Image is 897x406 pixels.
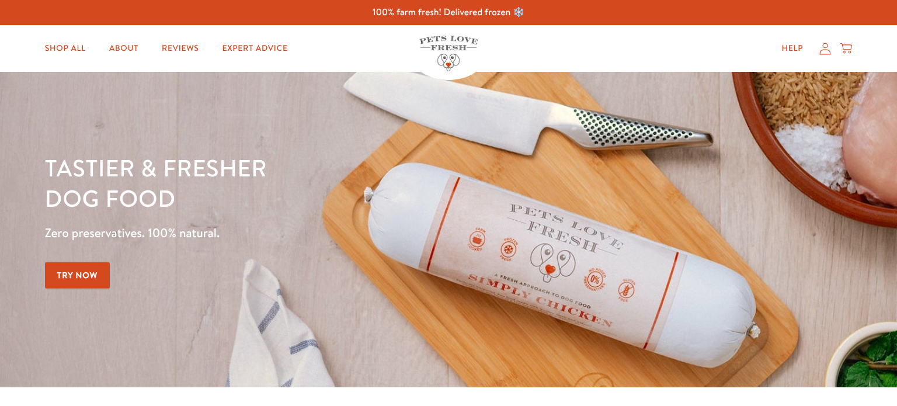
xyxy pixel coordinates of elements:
[100,37,148,60] a: About
[45,262,110,289] a: Try Now
[772,37,812,60] a: Help
[36,37,95,60] a: Shop All
[213,37,297,60] a: Expert Advice
[45,152,583,213] h1: Tastier & fresher dog food
[45,223,583,244] p: Zero preservatives. 100% natural.
[152,37,208,60] a: Reviews
[419,36,478,71] img: Pets Love Fresh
